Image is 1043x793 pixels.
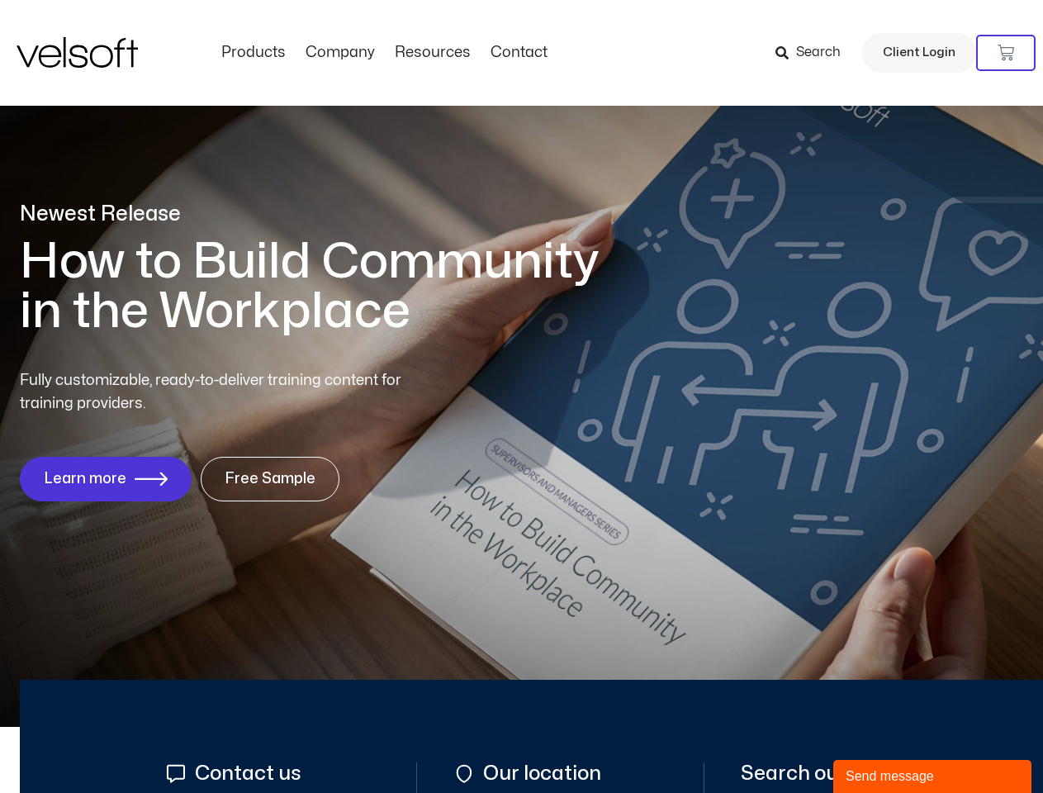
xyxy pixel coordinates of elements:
[20,200,623,229] p: Newest Release
[479,762,601,785] span: Our location
[296,44,385,62] a: CompanyMenu Toggle
[796,42,841,64] span: Search
[44,471,126,487] span: Learn more
[201,457,339,501] a: Free Sample
[225,471,315,487] span: Free Sample
[833,757,1035,793] iframe: chat widget
[883,42,955,64] span: Client Login
[211,44,557,62] nav: Menu
[191,762,301,785] span: Contact us
[20,457,192,501] a: Learn more
[20,237,623,336] h1: How to Build Community in the Workplace
[211,44,296,62] a: ProductsMenu Toggle
[741,762,1018,785] span: Search our courseware store
[20,369,431,415] p: Fully customizable, ready-to-deliver training content for training providers.
[775,39,852,67] a: Search
[17,37,138,68] img: Velsoft Training Materials
[385,44,481,62] a: ResourcesMenu Toggle
[481,44,557,62] a: ContactMenu Toggle
[862,33,976,73] a: Client Login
